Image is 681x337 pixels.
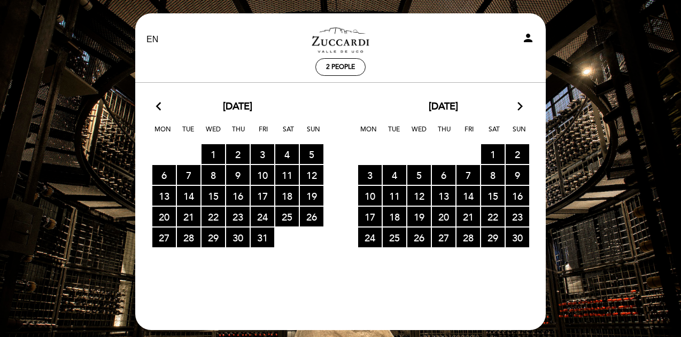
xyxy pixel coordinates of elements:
span: 27 [152,228,176,247]
a: Zuccardi Valle de Uco - Turismo [274,25,407,54]
span: 28 [456,228,480,247]
span: Sat [278,124,299,144]
span: 11 [275,165,299,185]
span: 17 [251,186,274,206]
span: 26 [407,228,431,247]
span: 17 [358,207,382,226]
span: 7 [177,165,200,185]
span: Thu [228,124,249,144]
span: Tue [177,124,199,144]
span: Mon [152,124,174,144]
span: 14 [177,186,200,206]
span: 8 [481,165,505,185]
span: 30 [226,228,250,247]
span: 19 [407,207,431,226]
span: Tue [383,124,405,144]
span: 22 [481,207,505,226]
span: 6 [152,165,176,185]
span: 12 [300,165,323,185]
span: 18 [275,186,299,206]
span: 14 [456,186,480,206]
span: 12 [407,186,431,206]
span: Sat [484,124,505,144]
span: 24 [358,228,382,247]
span: 26 [300,207,323,226]
span: 3 [358,165,382,185]
span: 23 [506,207,529,226]
span: Wed [203,124,224,144]
span: 25 [383,228,406,247]
span: 16 [226,186,250,206]
span: 19 [300,186,323,206]
span: 3 [251,144,274,164]
span: Mon [358,124,380,144]
span: Fri [459,124,480,144]
span: 15 [481,186,505,206]
span: [DATE] [429,100,458,114]
span: 2 [506,144,529,164]
span: 5 [407,165,431,185]
button: person [522,32,535,48]
span: 4 [383,165,406,185]
span: 31 [251,228,274,247]
span: Thu [434,124,455,144]
i: arrow_forward_ios [515,100,525,114]
span: 28 [177,228,200,247]
span: 16 [506,186,529,206]
span: 10 [358,186,382,206]
span: 29 [202,228,225,247]
span: 4 [275,144,299,164]
span: 21 [177,207,200,226]
span: 18 [383,207,406,226]
span: 25 [275,207,299,226]
span: 1 [481,144,505,164]
span: 24 [251,207,274,226]
span: 30 [506,228,529,247]
span: 21 [456,207,480,226]
span: Wed [408,124,430,144]
span: 8 [202,165,225,185]
span: 29 [481,228,505,247]
span: 1 [202,144,225,164]
span: Sun [303,124,324,144]
span: 20 [432,207,455,226]
span: 15 [202,186,225,206]
span: [DATE] [223,100,252,114]
span: 27 [432,228,455,247]
span: 9 [506,165,529,185]
span: 13 [432,186,455,206]
span: 2 people [326,63,355,71]
span: 10 [251,165,274,185]
span: 2 [226,144,250,164]
span: 7 [456,165,480,185]
span: Sun [509,124,530,144]
span: 23 [226,207,250,226]
span: 11 [383,186,406,206]
span: 22 [202,207,225,226]
span: 13 [152,186,176,206]
i: arrow_back_ios [156,100,166,114]
span: 5 [300,144,323,164]
span: 9 [226,165,250,185]
span: 6 [432,165,455,185]
i: person [522,32,535,44]
span: 20 [152,207,176,226]
span: Fri [253,124,274,144]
